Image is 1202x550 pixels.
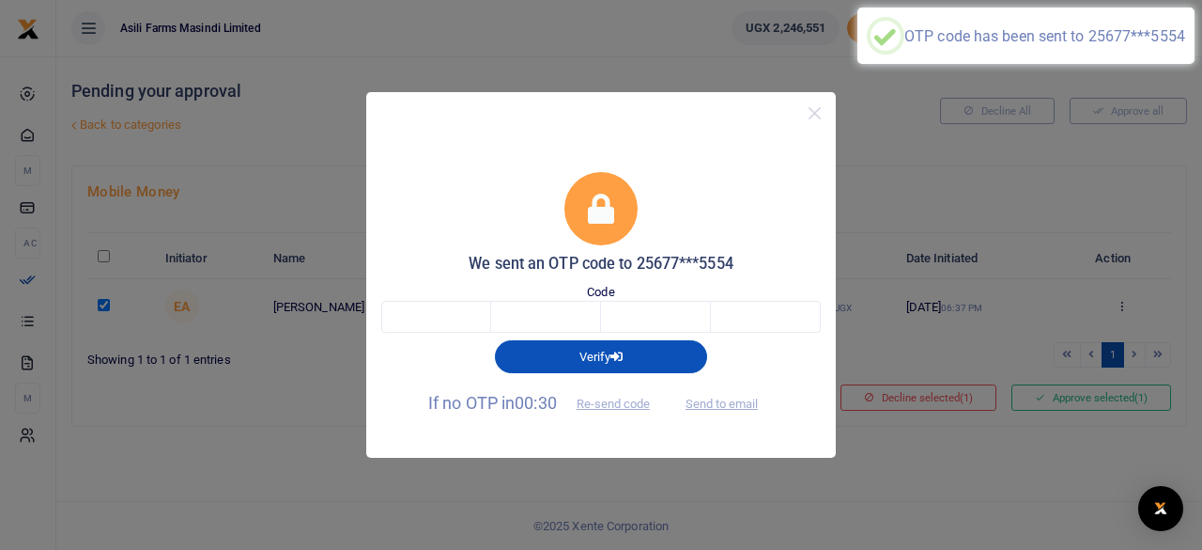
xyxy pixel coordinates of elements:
[1138,486,1183,531] div: Open Intercom Messenger
[801,100,828,127] button: Close
[381,255,821,274] h5: We sent an OTP code to 25677***5554
[904,27,1185,45] div: OTP code has been sent to 25677***5554
[515,393,557,413] span: 00:30
[587,283,614,302] label: Code
[428,393,666,413] span: If no OTP in
[495,340,707,372] button: Verify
